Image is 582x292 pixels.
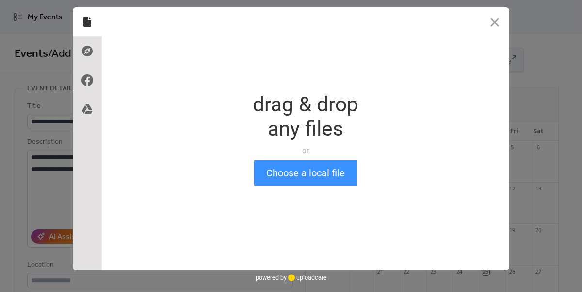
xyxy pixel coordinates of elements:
div: or [253,146,358,155]
div: Google Drive [73,95,102,124]
div: drag & drop any files [253,92,358,141]
div: Local Files [73,7,102,36]
button: Choose a local file [254,160,357,186]
a: uploadcare [287,274,327,281]
button: Close [480,7,509,36]
div: powered by [256,270,327,285]
div: Facebook [73,66,102,95]
div: Direct Link [73,36,102,66]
